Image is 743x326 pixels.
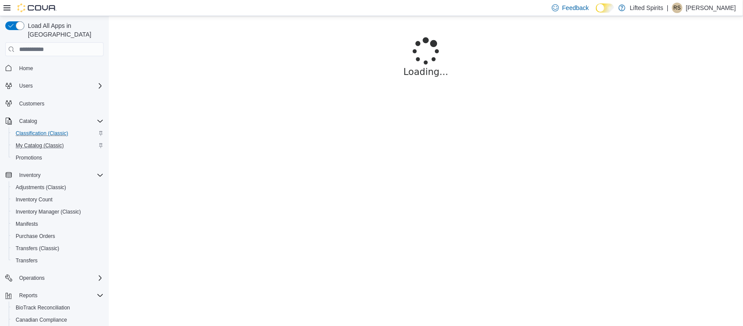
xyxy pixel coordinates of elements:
button: Reports [16,290,41,301]
button: Transfers (Classic) [9,242,107,255]
a: Home [16,63,37,74]
button: Users [2,80,107,92]
span: Purchase Orders [12,231,104,241]
button: Promotions [9,152,107,164]
a: Manifests [12,219,41,229]
span: Adjustments (Classic) [16,184,66,191]
a: Customers [16,98,48,109]
button: Adjustments (Classic) [9,181,107,194]
p: | [667,3,669,13]
button: Transfers [9,255,107,267]
span: Operations [16,273,104,283]
button: Inventory [2,169,107,181]
a: Inventory Manager (Classic) [12,207,84,217]
span: Inventory [16,170,104,180]
span: Classification (Classic) [12,128,104,139]
span: Inventory [19,172,40,179]
span: Users [19,82,33,89]
span: Manifests [12,219,104,229]
a: Canadian Compliance [12,315,71,325]
button: Home [2,61,107,74]
a: Promotions [12,153,46,163]
span: Purchase Orders [16,233,55,240]
span: Catalog [16,116,104,126]
button: Operations [2,272,107,284]
span: Inventory Manager (Classic) [16,208,81,215]
button: Inventory Manager (Classic) [9,206,107,218]
span: Promotions [12,153,104,163]
span: Home [19,65,33,72]
button: Catalog [16,116,40,126]
span: Inventory Manager (Classic) [12,207,104,217]
button: BioTrack Reconciliation [9,302,107,314]
button: Canadian Compliance [9,314,107,326]
button: Users [16,81,36,91]
span: My Catalog (Classic) [16,142,64,149]
span: Users [16,81,104,91]
a: Transfers [12,255,41,266]
button: Classification (Classic) [9,127,107,139]
button: Operations [16,273,48,283]
p: Lifted Spirits [630,3,663,13]
span: Canadian Compliance [16,316,67,323]
span: Promotions [16,154,42,161]
button: Inventory [16,170,44,180]
span: Transfers [16,257,37,264]
a: Classification (Classic) [12,128,72,139]
span: BioTrack Reconciliation [12,302,104,313]
a: BioTrack Reconciliation [12,302,74,313]
span: Reports [16,290,104,301]
a: My Catalog (Classic) [12,140,67,151]
span: BioTrack Reconciliation [16,304,70,311]
a: Purchase Orders [12,231,59,241]
span: Feedback [562,3,589,12]
span: Transfers (Classic) [16,245,59,252]
button: Manifests [9,218,107,230]
span: My Catalog (Classic) [12,140,104,151]
input: Dark Mode [596,3,614,13]
button: Customers [2,97,107,110]
span: Manifests [16,221,38,228]
a: Inventory Count [12,194,56,205]
a: Adjustments (Classic) [12,182,70,193]
span: Adjustments (Classic) [12,182,104,193]
span: RS [674,3,681,13]
span: Load All Apps in [GEOGRAPHIC_DATA] [24,21,104,39]
a: Transfers (Classic) [12,243,63,254]
span: Classification (Classic) [16,130,68,137]
span: Inventory Count [12,194,104,205]
div: Rachael Stutsman [672,3,682,13]
span: Reports [19,292,37,299]
span: Transfers [12,255,104,266]
button: My Catalog (Classic) [9,139,107,152]
button: Purchase Orders [9,230,107,242]
button: Inventory Count [9,194,107,206]
span: Customers [19,100,44,107]
span: Inventory Count [16,196,53,203]
button: Catalog [2,115,107,127]
span: Transfers (Classic) [12,243,104,254]
span: Customers [16,98,104,109]
button: Reports [2,289,107,302]
span: Canadian Compliance [12,315,104,325]
span: Operations [19,275,45,282]
img: Cova [17,3,57,12]
p: [PERSON_NAME] [686,3,736,13]
span: Catalog [19,118,37,125]
span: Home [16,62,104,73]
